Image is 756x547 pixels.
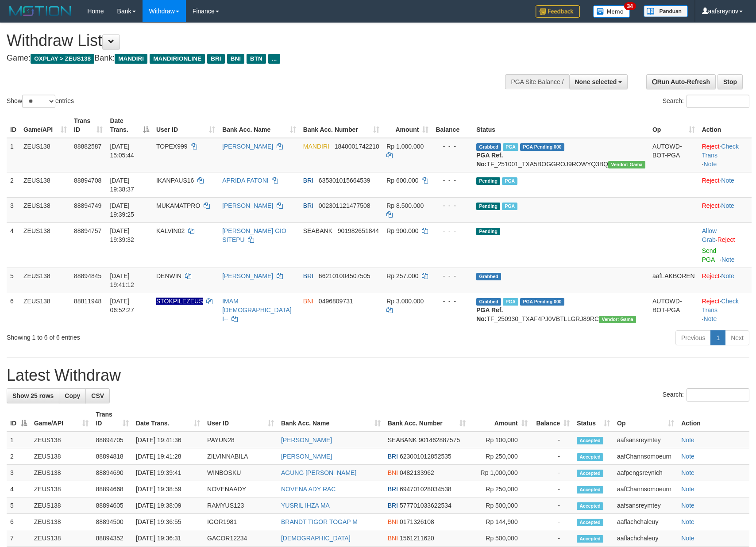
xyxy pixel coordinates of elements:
span: IKANPAUS16 [156,177,194,184]
span: 88894749 [74,202,101,209]
label: Search: [663,388,749,402]
td: 88894605 [92,497,132,514]
a: Note [681,453,694,460]
td: GACOR12234 [204,530,278,547]
th: Trans ID: activate to sort column ascending [92,406,132,432]
span: Marked by aafanarl [502,203,517,210]
th: ID: activate to sort column descending [7,406,31,432]
a: [PERSON_NAME] [281,436,332,444]
span: Copy 901462887575 to clipboard [419,436,460,444]
td: 3 [7,197,20,222]
a: CSV [85,388,110,403]
a: 1 [710,330,725,345]
th: ID [7,113,20,138]
td: 5 [7,268,20,293]
img: MOTION_logo.png [7,4,74,18]
input: Search: [687,388,749,402]
td: Rp 500,000 [469,530,531,547]
a: [PERSON_NAME] [222,272,273,279]
td: 6 [7,293,20,327]
span: Rp 257.000 [386,272,418,279]
span: BRI [303,177,313,184]
div: - - - [436,142,469,151]
span: BRI [388,453,398,460]
a: Note [681,436,694,444]
th: Bank Acc. Name: activate to sort column ascending [278,406,384,432]
span: TOPEX999 [156,143,188,150]
td: ZEUS138 [20,222,70,268]
td: 88894818 [92,448,132,465]
span: PGA Pending [520,143,564,151]
td: 88894352 [92,530,132,547]
div: - - - [436,226,469,235]
a: Note [721,272,734,279]
td: - [531,448,574,465]
th: Date Trans.: activate to sort column descending [106,113,153,138]
span: Pending [476,203,500,210]
span: PGA Pending [520,298,564,306]
td: ZEUS138 [20,172,70,197]
span: Accepted [577,453,603,461]
span: Copy 577701033622534 to clipboard [400,502,451,509]
h1: Latest Withdraw [7,367,749,384]
td: 1 [7,138,20,172]
a: Note [721,202,734,209]
a: Reject [702,143,720,150]
td: aafChannsomoeurn [613,481,678,497]
td: ZEUS138 [20,138,70,172]
span: [DATE] 15:05:44 [110,143,134,159]
span: Pending [476,228,500,235]
a: Show 25 rows [7,388,59,403]
td: ZEUS138 [20,197,70,222]
span: Rp 3.000.000 [386,298,424,305]
span: Accepted [577,437,603,444]
td: - [531,432,574,448]
th: Amount: activate to sort column ascending [469,406,531,432]
th: Bank Acc. Name: activate to sort column ascending [219,113,300,138]
td: ZEUS138 [31,465,93,481]
span: Accepted [577,535,603,543]
td: [DATE] 19:39:41 [132,465,204,481]
a: Copy [59,388,86,403]
span: BRI [388,486,398,493]
a: [PERSON_NAME] GIO SITEPU [222,227,286,243]
a: Note [681,535,694,542]
td: 5 [7,497,31,514]
a: [PERSON_NAME] [222,143,273,150]
td: ZEUS138 [31,432,93,448]
span: [DATE] 19:39:32 [110,227,134,243]
td: · [698,268,752,293]
h4: Game: Bank: [7,54,495,63]
td: ZEUS138 [31,530,93,547]
span: Copy 1561211620 to clipboard [400,535,434,542]
a: Note [721,177,734,184]
td: [DATE] 19:41:36 [132,432,204,448]
td: 88894705 [92,432,132,448]
select: Showentries [22,95,55,108]
td: 88894690 [92,465,132,481]
span: Rp 600.000 [386,177,418,184]
input: Search: [687,95,749,108]
span: 88882587 [74,143,101,150]
a: [DEMOGRAPHIC_DATA] [281,535,351,542]
span: KALVIN02 [156,227,185,234]
th: Action [678,406,749,432]
td: 3 [7,465,31,481]
td: 4 [7,222,20,268]
td: aafChannsomoeurn [613,448,678,465]
td: [DATE] 19:36:31 [132,530,204,547]
div: - - - [436,272,469,280]
td: [DATE] 19:38:09 [132,497,204,514]
td: [DATE] 19:36:55 [132,514,204,530]
a: [PERSON_NAME] [281,453,332,460]
a: Allow Grab [702,227,717,243]
span: Copy 0496809731 to clipboard [319,298,353,305]
td: ZEUS138 [20,268,70,293]
span: SEABANK [303,227,332,234]
a: Send PGA [702,247,717,263]
span: BTN [247,54,266,64]
span: [DATE] 19:38:37 [110,177,134,193]
a: Stop [717,74,743,89]
h1: Withdraw List [7,32,495,50]
a: Previous [675,330,711,345]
